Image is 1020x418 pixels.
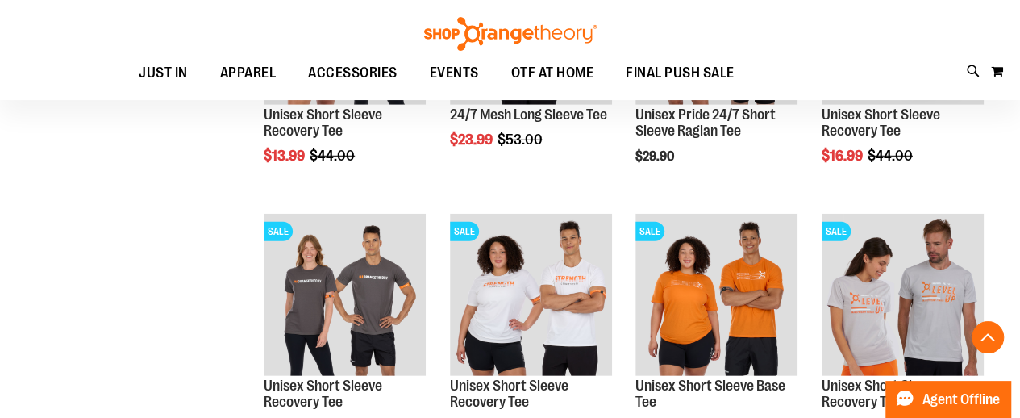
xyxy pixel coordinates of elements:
[264,148,307,164] span: $13.99
[430,55,479,91] span: EVENTS
[822,378,940,410] a: Unisex Short Sleeve Recovery Tee
[822,214,984,378] a: Product image for Unisex Short Sleeve Recovery TeeSALE
[822,107,940,139] a: Unisex Short Sleeve Recovery Tee
[635,222,664,241] span: SALE
[972,321,1004,353] button: Back To Top
[922,392,1000,408] span: Agent Offline
[885,381,1010,418] button: Agent Offline
[264,214,426,376] img: Product image for Unisex Short Sleeve Recovery Tee
[264,378,382,410] a: Unisex Short Sleeve Recovery Tee
[626,55,735,91] span: FINAL PUSH SALE
[450,214,612,378] a: Product image for Unisex Short Sleeve Recovery TeeSALE
[822,148,865,164] span: $16.99
[310,148,357,164] span: $44.00
[635,214,797,378] a: Product image for Unisex Short Sleeve Base TeeSALE
[308,55,398,91] span: ACCESSORIES
[422,17,599,51] img: Shop Orangetheory
[450,132,495,148] span: $23.99
[635,214,797,376] img: Product image for Unisex Short Sleeve Base Tee
[498,132,545,148] span: $53.00
[822,222,851,241] span: SALE
[450,107,607,123] a: 24/7 Mesh Long Sleeve Tee
[220,55,277,91] span: APPAREL
[264,214,426,378] a: Product image for Unisex Short Sleeve Recovery TeeSALE
[139,55,188,91] span: JUST IN
[635,378,785,410] a: Unisex Short Sleeve Base Tee
[450,222,479,241] span: SALE
[635,107,776,139] a: Unisex Pride 24/7 Short Sleeve Raglan Tee
[264,107,382,139] a: Unisex Short Sleeve Recovery Tee
[868,148,915,164] span: $44.00
[264,222,293,241] span: SALE
[822,214,984,376] img: Product image for Unisex Short Sleeve Recovery Tee
[450,214,612,376] img: Product image for Unisex Short Sleeve Recovery Tee
[511,55,594,91] span: OTF AT HOME
[450,378,568,410] a: Unisex Short Sleeve Recovery Tee
[635,149,677,164] span: $29.90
